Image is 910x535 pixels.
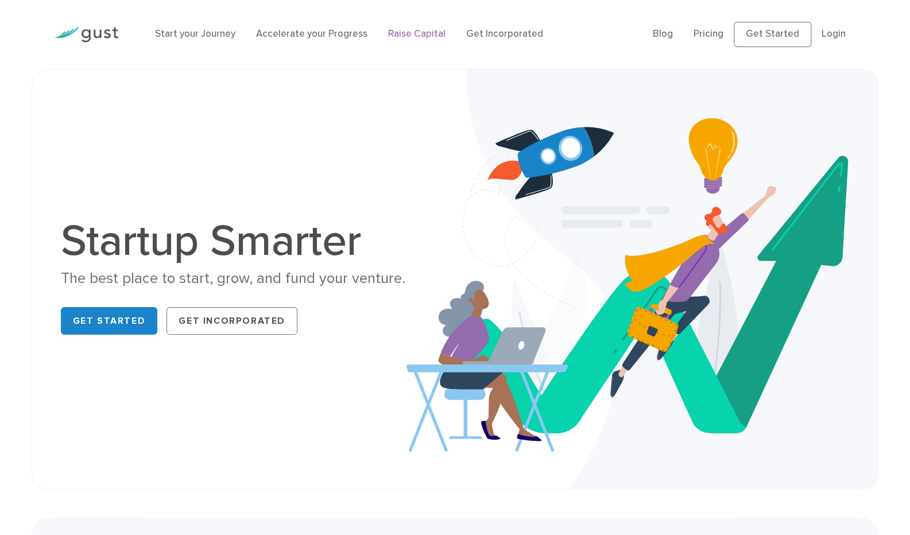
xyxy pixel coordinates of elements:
[388,28,446,40] a: Raise Capital
[466,28,543,40] a: Get Incorporated
[166,307,297,335] a: Get Incorporated
[694,28,723,40] a: Pricing
[61,307,158,335] a: Get Started
[256,28,367,40] a: Accelerate your Progress
[734,22,811,47] a: Get Started
[155,28,235,40] a: Start your Journey
[61,219,447,263] h1: Startup Smarter
[61,269,447,289] div: The best place to start, grow, and fund your venture.
[822,28,846,40] a: Login
[54,27,118,42] img: Gust Logo
[653,28,673,40] a: Blog
[406,69,878,489] img: Startup Smarter Hero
